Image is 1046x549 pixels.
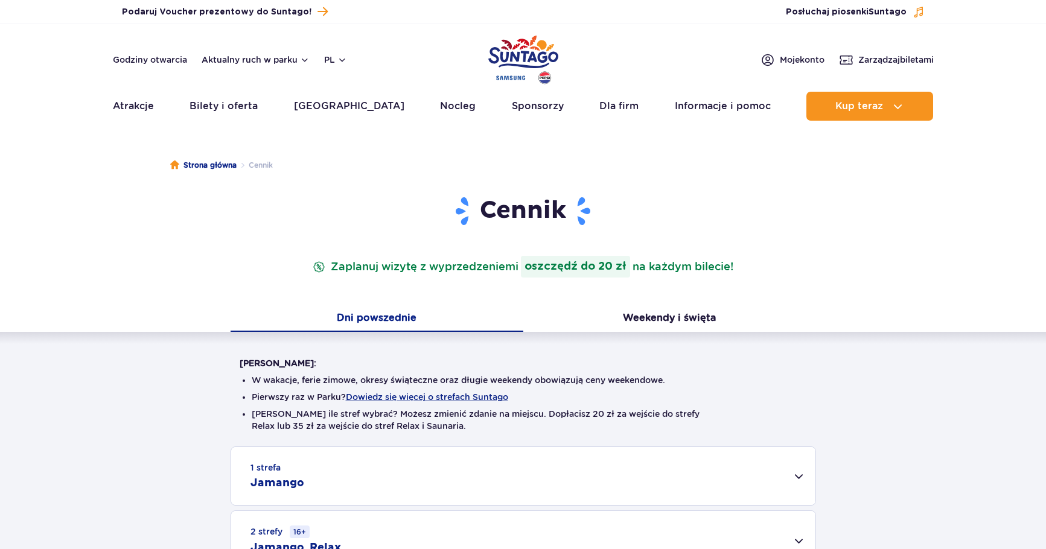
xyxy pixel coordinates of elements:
[761,52,824,67] a: Mojekonto
[521,256,630,278] strong: oszczędź do 20 zł
[170,159,237,171] a: Strona główna
[310,256,736,278] p: Zaplanuj wizytę z wyprzedzeniem na każdym bilecie!
[190,92,258,121] a: Bilety i oferta
[250,525,310,538] small: 2 strefy
[250,476,304,490] h2: Jamango
[324,54,347,66] button: pl
[786,6,925,18] button: Posłuchaj piosenkiSuntago
[250,462,281,474] small: 1 strefa
[113,54,187,66] a: Godziny otwarcia
[599,92,639,121] a: Dla firm
[346,392,508,402] button: Dowiedz się więcej o strefach Suntago
[488,30,558,86] a: Park of Poland
[523,306,816,332] button: Weekendy i święta
[252,391,795,403] li: Pierwszy raz w Parku?
[113,92,154,121] a: Atrakcje
[858,54,934,66] span: Zarządzaj biletami
[290,525,310,538] small: 16+
[440,92,476,121] a: Nocleg
[231,306,523,332] button: Dni powszednie
[835,101,883,112] span: Kup teraz
[122,6,311,18] span: Podaruj Voucher prezentowy do Suntago!
[240,358,316,368] strong: [PERSON_NAME]:
[675,92,771,121] a: Informacje i pomoc
[122,4,328,20] a: Podaruj Voucher prezentowy do Suntago!
[806,92,933,121] button: Kup teraz
[839,52,934,67] a: Zarządzajbiletami
[786,6,907,18] span: Posłuchaj piosenki
[252,374,795,386] li: W wakacje, ferie zimowe, okresy świąteczne oraz długie weekendy obowiązują ceny weekendowe.
[294,92,404,121] a: [GEOGRAPHIC_DATA]
[512,92,564,121] a: Sponsorzy
[240,195,807,227] h1: Cennik
[869,8,907,16] span: Suntago
[780,54,824,66] span: Moje konto
[252,408,795,432] li: [PERSON_NAME] ile stref wybrać? Możesz zmienić zdanie na miejscu. Dopłacisz 20 zł za wejście do s...
[237,159,273,171] li: Cennik
[202,55,310,65] button: Aktualny ruch w parku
